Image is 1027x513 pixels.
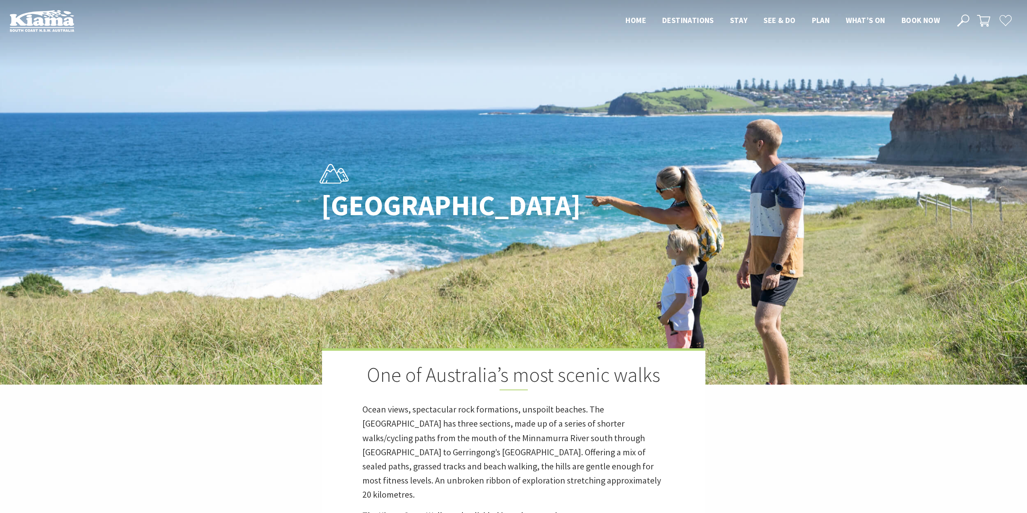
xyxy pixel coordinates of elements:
[812,15,830,25] span: Plan
[662,15,714,25] span: Destinations
[617,14,948,27] nav: Main Menu
[10,10,74,32] img: Kiama Logo
[321,190,549,221] h1: [GEOGRAPHIC_DATA]
[362,363,665,390] h2: One of Australia’s most scenic walks
[730,15,748,25] span: Stay
[625,15,646,25] span: Home
[763,15,795,25] span: See & Do
[846,15,885,25] span: What’s On
[362,402,665,502] p: Ocean views, spectacular rock formations, unspoilt beaches. The [GEOGRAPHIC_DATA] has three secti...
[902,15,940,25] span: Book now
